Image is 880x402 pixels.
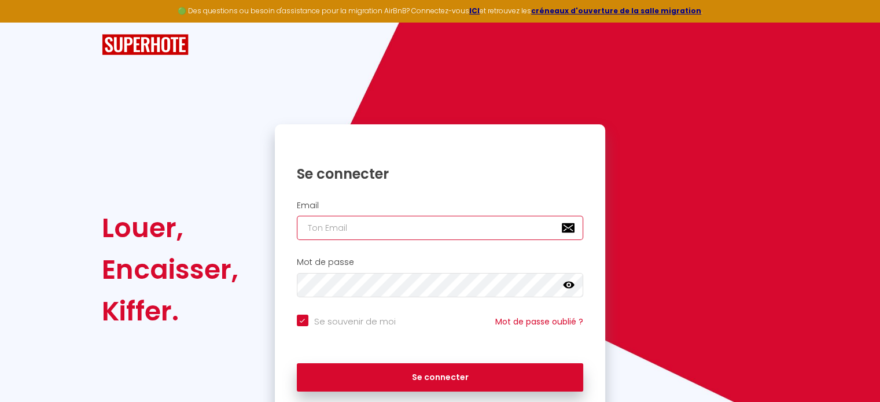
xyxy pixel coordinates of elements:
[102,290,238,332] div: Kiffer.
[102,249,238,290] div: Encaisser,
[297,201,584,211] h2: Email
[297,257,584,267] h2: Mot de passe
[297,216,584,240] input: Ton Email
[297,363,584,392] button: Se connecter
[297,165,584,183] h1: Se connecter
[102,34,189,56] img: SuperHote logo
[495,316,583,327] a: Mot de passe oublié ?
[102,207,238,249] div: Louer,
[469,6,480,16] a: ICI
[531,6,701,16] a: créneaux d'ouverture de la salle migration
